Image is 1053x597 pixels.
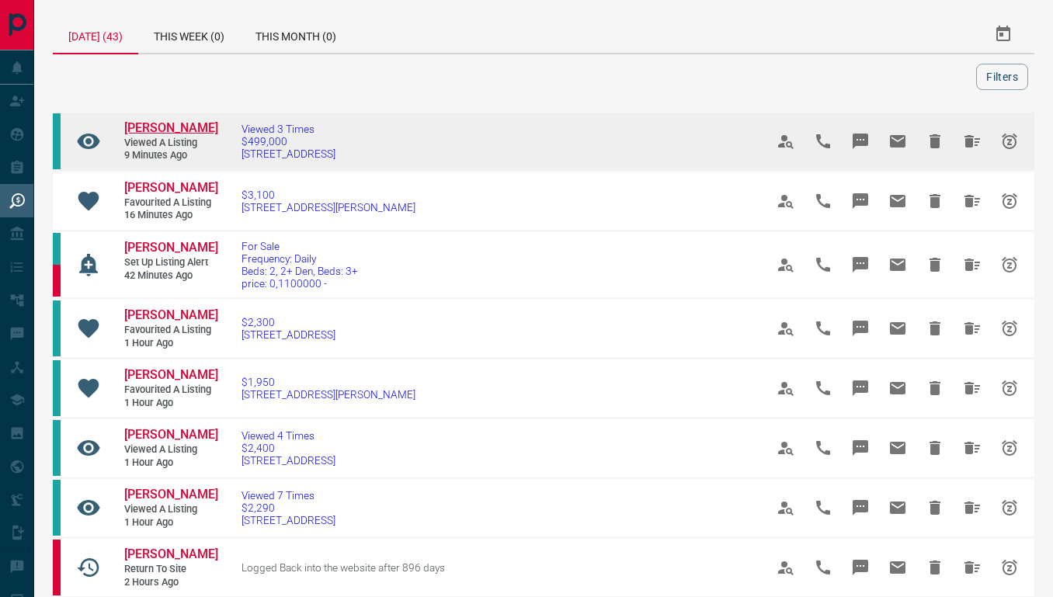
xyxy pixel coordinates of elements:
[842,549,879,586] span: Message
[805,310,842,347] span: Call
[124,547,217,563] a: [PERSON_NAME]
[124,487,217,503] a: [PERSON_NAME]
[242,252,358,265] span: Frequency: Daily
[767,429,805,467] span: View Profile
[124,337,217,350] span: 1 hour ago
[242,388,415,401] span: [STREET_ADDRESS][PERSON_NAME]
[916,549,954,586] span: Hide
[124,324,217,337] span: Favourited a Listing
[124,180,218,195] span: [PERSON_NAME]
[124,427,217,443] a: [PERSON_NAME]
[124,307,217,324] a: [PERSON_NAME]
[767,310,805,347] span: View Profile
[53,480,61,536] div: condos.ca
[842,429,879,467] span: Message
[242,489,335,502] span: Viewed 7 Times
[767,123,805,160] span: View Profile
[53,265,61,297] div: property.ca
[242,442,335,454] span: $2,400
[767,549,805,586] span: View Profile
[991,123,1028,160] span: Snooze
[991,370,1028,407] span: Snooze
[240,16,352,53] div: This Month (0)
[124,384,217,397] span: Favourited a Listing
[53,540,61,595] div: property.ca
[124,516,217,529] span: 1 hour ago
[879,370,916,407] span: Email
[242,561,445,574] span: Logged Back into the website after 896 days
[242,316,335,328] span: $2,300
[242,489,335,526] a: Viewed 7 Times$2,290[STREET_ADDRESS]
[805,123,842,160] span: Call
[124,269,217,283] span: 42 minutes ago
[242,277,358,290] span: price: 0,1100000 -
[124,196,217,210] span: Favourited a Listing
[124,307,218,322] span: [PERSON_NAME]
[242,429,335,442] span: Viewed 4 Times
[242,148,335,160] span: [STREET_ADDRESS]
[842,310,879,347] span: Message
[242,376,415,401] a: $1,950[STREET_ADDRESS][PERSON_NAME]
[242,189,415,201] span: $3,100
[124,503,217,516] span: Viewed a Listing
[242,240,358,252] span: For Sale
[916,429,954,467] span: Hide
[842,246,879,283] span: Message
[842,489,879,526] span: Message
[242,316,335,341] a: $2,300[STREET_ADDRESS]
[842,123,879,160] span: Message
[767,246,805,283] span: View Profile
[805,429,842,467] span: Call
[954,182,991,220] span: Hide All from Johanan Prabhurai
[53,420,61,476] div: condos.ca
[954,489,991,526] span: Hide All from Agnes Chan
[124,149,217,162] span: 9 minutes ago
[805,549,842,586] span: Call
[138,16,240,53] div: This Week (0)
[242,123,335,160] a: Viewed 3 Times$499,000[STREET_ADDRESS]
[124,209,217,222] span: 16 minutes ago
[242,201,415,213] span: [STREET_ADDRESS][PERSON_NAME]
[124,397,217,410] span: 1 hour ago
[916,489,954,526] span: Hide
[124,367,217,384] a: [PERSON_NAME]
[805,246,842,283] span: Call
[985,16,1022,53] button: Select Date Range
[767,370,805,407] span: View Profile
[991,489,1028,526] span: Snooze
[916,310,954,347] span: Hide
[124,120,218,135] span: [PERSON_NAME]
[954,123,991,160] span: Hide All from Esan Raj
[805,182,842,220] span: Call
[991,246,1028,283] span: Snooze
[916,182,954,220] span: Hide
[242,454,335,467] span: [STREET_ADDRESS]
[954,370,991,407] span: Hide All from Athena Afable
[976,64,1028,90] button: Filters
[124,180,217,196] a: [PERSON_NAME]
[242,135,335,148] span: $499,000
[242,502,335,514] span: $2,290
[879,429,916,467] span: Email
[991,549,1028,586] span: Snooze
[124,137,217,150] span: Viewed a Listing
[805,370,842,407] span: Call
[242,189,415,213] a: $3,100[STREET_ADDRESS][PERSON_NAME]
[954,246,991,283] span: Hide All from Jiayue Li
[124,240,217,256] a: [PERSON_NAME]
[53,233,61,265] div: condos.ca
[879,549,916,586] span: Email
[767,489,805,526] span: View Profile
[805,489,842,526] span: Call
[954,429,991,467] span: Hide All from Agnes Chan
[991,310,1028,347] span: Snooze
[124,427,218,442] span: [PERSON_NAME]
[242,123,335,135] span: Viewed 3 Times
[954,310,991,347] span: Hide All from Athena Afable
[124,256,217,269] span: Set up Listing Alert
[879,489,916,526] span: Email
[879,182,916,220] span: Email
[916,246,954,283] span: Hide
[242,514,335,526] span: [STREET_ADDRESS]
[124,456,217,470] span: 1 hour ago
